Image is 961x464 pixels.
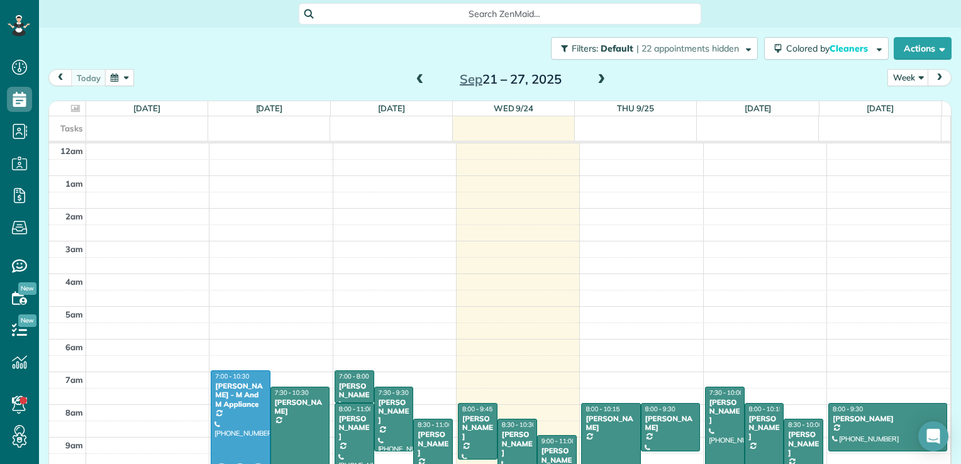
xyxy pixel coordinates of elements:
[60,123,83,133] span: Tasks
[748,414,780,441] div: [PERSON_NAME]
[339,405,373,413] span: 8:00 - 11:00
[501,430,533,457] div: [PERSON_NAME]
[432,72,589,86] h2: 21 – 27, 2025
[636,43,739,54] span: | 22 appointments hidden
[551,37,758,60] button: Filters: Default | 22 appointments hidden
[894,37,952,60] button: Actions
[462,414,494,441] div: [PERSON_NAME]
[617,103,654,113] a: Thu 9/25
[378,103,405,113] a: [DATE]
[378,398,410,425] div: [PERSON_NAME]
[645,405,675,413] span: 8:00 - 9:30
[928,69,952,86] button: next
[379,389,409,397] span: 7:30 - 9:30
[542,437,575,445] span: 9:00 - 11:00
[65,342,83,352] span: 6am
[833,405,863,413] span: 8:00 - 9:30
[339,372,369,380] span: 7:00 - 8:00
[462,405,492,413] span: 8:00 - 9:45
[460,71,482,87] span: Sep
[71,69,106,86] button: today
[65,211,83,221] span: 2am
[65,244,83,254] span: 3am
[338,414,370,441] div: [PERSON_NAME]
[709,389,743,397] span: 7:30 - 10:00
[745,103,772,113] a: [DATE]
[645,414,696,433] div: [PERSON_NAME]
[215,372,249,380] span: 7:00 - 10:30
[18,314,36,327] span: New
[786,43,872,54] span: Colored by
[586,405,619,413] span: 8:00 - 10:15
[545,37,758,60] a: Filters: Default | 22 appointments hidden
[918,421,948,451] div: Open Intercom Messenger
[788,421,822,429] span: 8:30 - 10:00
[585,414,636,433] div: [PERSON_NAME]
[48,69,72,86] button: prev
[494,103,534,113] a: Wed 9/24
[65,309,83,319] span: 5am
[65,179,83,189] span: 1am
[830,43,870,54] span: Cleaners
[418,421,452,429] span: 8:30 - 11:00
[832,414,943,423] div: [PERSON_NAME]
[502,421,536,429] span: 8:30 - 10:30
[749,405,783,413] span: 8:00 - 10:15
[338,382,370,409] div: [PERSON_NAME]
[214,382,266,409] div: [PERSON_NAME] - M And M Appliance
[65,440,83,450] span: 9am
[887,69,929,86] button: Week
[764,37,889,60] button: Colored byCleaners
[709,398,741,425] div: [PERSON_NAME]
[65,407,83,417] span: 8am
[133,103,160,113] a: [DATE]
[60,146,83,156] span: 12am
[787,430,819,457] div: [PERSON_NAME]
[274,398,326,416] div: [PERSON_NAME]
[572,43,598,54] span: Filters:
[256,103,283,113] a: [DATE]
[601,43,634,54] span: Default
[867,103,894,113] a: [DATE]
[275,389,309,397] span: 7:30 - 10:30
[417,430,449,457] div: [PERSON_NAME]
[65,277,83,287] span: 4am
[65,375,83,385] span: 7am
[18,282,36,295] span: New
